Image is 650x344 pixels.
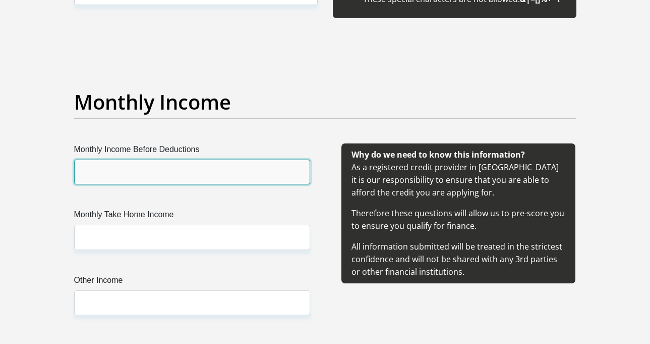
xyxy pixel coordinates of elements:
input: Monthly Take Home Income [74,225,310,250]
input: Monthly Income Before Deductions [74,160,310,184]
h2: Monthly Income [74,90,576,114]
label: Other Income [74,274,310,290]
label: Monthly Take Home Income [74,209,310,225]
span: As a registered credit provider in [GEOGRAPHIC_DATA] it is our responsibility to ensure that you ... [351,149,564,277]
b: Why do we need to know this information? [351,149,525,160]
label: Monthly Income Before Deductions [74,143,310,160]
input: Other Income [74,290,310,315]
